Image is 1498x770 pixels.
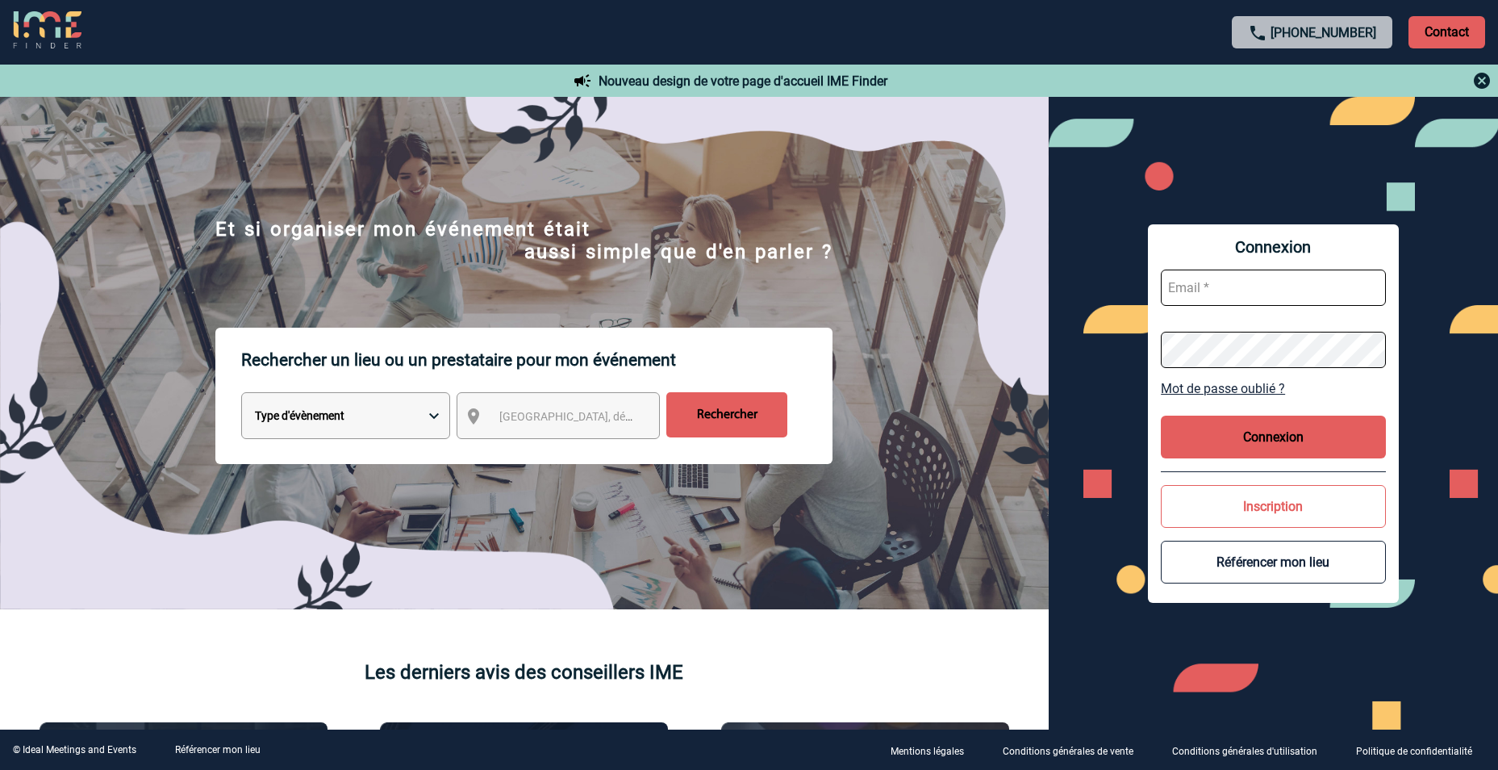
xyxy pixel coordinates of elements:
p: Conditions générales de vente [1003,746,1133,757]
a: Conditions générales d'utilisation [1159,743,1343,758]
a: Référencer mon lieu [175,744,261,755]
a: Politique de confidentialité [1343,743,1498,758]
button: Référencer mon lieu [1161,541,1386,584]
span: Connexion [1161,237,1386,257]
p: Conditions générales d'utilisation [1172,746,1317,757]
p: Politique de confidentialité [1356,746,1472,757]
a: Mot de passe oublié ? [1161,381,1386,396]
a: Mentions légales [878,743,990,758]
input: Rechercher [666,392,787,437]
a: Conditions générales de vente [990,743,1159,758]
div: © Ideal Meetings and Events [13,744,136,755]
p: Contact [1408,16,1485,48]
img: call-24-px.png [1248,23,1267,43]
span: [GEOGRAPHIC_DATA], département, région... [499,410,724,423]
p: Mentions légales [891,746,964,757]
input: Email * [1161,270,1386,306]
a: [PHONE_NUMBER] [1271,25,1376,40]
p: Rechercher un lieu ou un prestataire pour mon événement [241,328,832,392]
button: Inscription [1161,485,1386,528]
button: Connexion [1161,416,1386,458]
